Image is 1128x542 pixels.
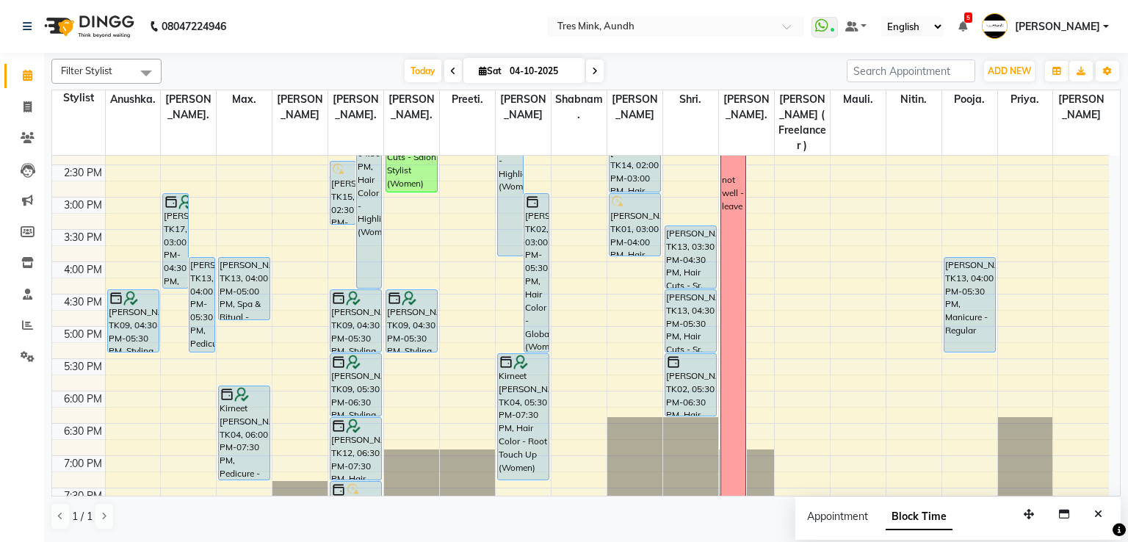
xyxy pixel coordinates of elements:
[161,90,216,124] span: [PERSON_NAME].
[72,509,93,524] span: 1 / 1
[330,418,381,480] div: [PERSON_NAME], TK12, 06:30 PM-07:30 PM, Hair Cuts - Sr. Creative Stylist (Women)
[217,90,272,109] span: Max.
[719,90,774,124] span: [PERSON_NAME].
[610,194,660,256] div: [PERSON_NAME], TK01, 03:00 PM-04:00 PM, Hair Cuts - Salon Director (Women)
[984,61,1035,82] button: ADD NEW
[37,6,138,47] img: logo
[357,66,382,288] div: [PERSON_NAME] More, TK08, 01:00 PM-04:30 PM, Hair Color - Highlights (Women)
[610,130,660,192] div: [PERSON_NAME], TK14, 02:00 PM-03:00 PM, Hair Cuts - Salon Director (Women)
[330,162,355,224] div: [PERSON_NAME], TK15, 02:30 PM-03:30 PM, Hair Cuts - Sr. Creative Stylist (Women)
[61,165,105,181] div: 2:30 PM
[944,258,995,352] div: [PERSON_NAME], TK13, 04:00 PM-05:30 PM, Manicure - Regular
[106,90,161,109] span: Anushka.
[386,290,437,352] div: [PERSON_NAME], TK09, 04:30 PM-05:30 PM, Styling - Blow-dry with Shampoo
[61,295,105,310] div: 4:30 PM
[61,424,105,439] div: 6:30 PM
[807,510,868,523] span: Appointment
[61,359,105,375] div: 5:30 PM
[330,290,381,352] div: [PERSON_NAME], TK09, 04:30 PM-05:30 PM, Styling - Blow-dry with Shampoo
[607,90,662,124] span: [PERSON_NAME]
[998,90,1053,109] span: Priya.
[61,65,112,76] span: Filter Stylist
[61,230,105,245] div: 3:30 PM
[988,65,1031,76] span: ADD NEW
[189,258,214,352] div: [PERSON_NAME], TK13, 04:00 PM-05:30 PM, Pedicure - Regular
[505,60,579,82] input: 2025-10-04
[552,90,607,124] span: Shabnam.
[665,354,716,416] div: [PERSON_NAME], TK02, 05:30 PM-06:30 PM, Hair Cuts - Sr. Salon Stylist (Women)
[665,226,716,288] div: [PERSON_NAME], TK13, 03:30 PM-04:30 PM, Hair Cuts - Sr. Salon Stylist (Men)
[722,173,745,213] div: not well - leave
[108,290,159,352] div: [PERSON_NAME], TK09, 04:30 PM-05:30 PM, Styling - Blow-dry with Shampoo
[1088,503,1109,526] button: Close
[942,90,997,109] span: Pooja.
[162,6,226,47] b: 08047224946
[61,488,105,504] div: 7:30 PM
[496,90,551,124] span: [PERSON_NAME]
[524,194,549,352] div: [PERSON_NAME], TK02, 03:00 PM-05:30 PM, Hair Color - Global (Women)
[775,90,830,155] span: [PERSON_NAME] ( Freelancer )
[219,386,270,480] div: Kirneet [PERSON_NAME], TK04, 06:00 PM-07:30 PM, Pedicure - Regular
[665,290,716,352] div: [PERSON_NAME], TK13, 04:30 PM-05:30 PM, Hair Cuts - Sr. Salon Stylist (Women)
[330,354,381,416] div: [PERSON_NAME], TK09, 05:30 PM-06:30 PM, Styling - Blow-dry with Shampoo
[61,327,105,342] div: 5:00 PM
[384,90,439,124] span: [PERSON_NAME].
[61,198,105,213] div: 3:00 PM
[61,456,105,471] div: 7:00 PM
[498,354,549,480] div: Kirneet [PERSON_NAME], TK04, 05:30 PM-07:30 PM, Hair Color - Root Touch Up (Women)
[52,90,105,106] div: Stylist
[475,65,505,76] span: Sat
[886,90,941,109] span: Nitin.
[964,12,972,23] span: 5
[982,13,1008,39] img: Megha Dodmani
[272,90,328,124] span: [PERSON_NAME]
[61,262,105,278] div: 4:00 PM
[1053,90,1109,124] span: [PERSON_NAME]
[405,59,441,82] span: Today
[328,90,383,124] span: [PERSON_NAME].
[847,59,975,82] input: Search Appointment
[831,90,886,109] span: Mauli.
[886,504,952,530] span: Block Time
[163,194,188,288] div: [PERSON_NAME], TK17, 03:00 PM-04:30 PM, Pedicure - Regular
[1015,19,1100,35] span: [PERSON_NAME]
[440,90,495,109] span: Preeti.
[663,90,718,109] span: Shri.
[61,391,105,407] div: 6:00 PM
[958,20,967,33] a: 5
[219,258,270,319] div: [PERSON_NAME], TK13, 04:00 PM-05:00 PM, Spa & Ritual - Moroccanoil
